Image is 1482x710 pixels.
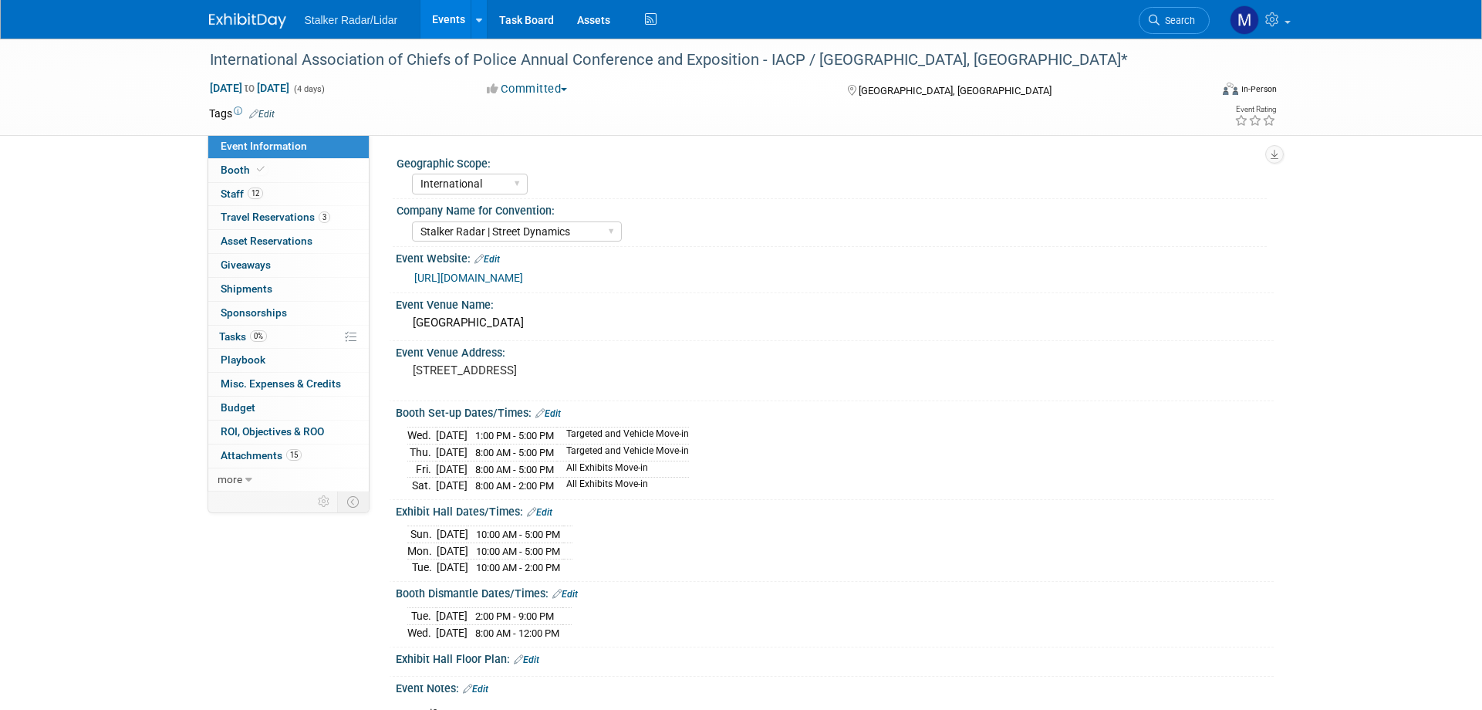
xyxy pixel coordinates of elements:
[475,464,554,475] span: 8:00 AM - 5:00 PM
[407,560,437,576] td: Tue.
[413,363,744,377] pre: [STREET_ADDRESS]
[437,526,468,543] td: [DATE]
[463,684,488,695] a: Edit
[475,447,554,458] span: 8:00 AM - 5:00 PM
[208,135,369,158] a: Event Information
[436,478,468,494] td: [DATE]
[557,461,689,478] td: All Exhibits Move-in
[476,562,560,573] span: 10:00 AM - 2:00 PM
[221,425,324,438] span: ROI, Objectives & ROO
[535,408,561,419] a: Edit
[221,282,272,295] span: Shipments
[475,430,554,441] span: 1:00 PM - 5:00 PM
[221,259,271,271] span: Giveaways
[407,608,436,625] td: Tue.
[221,164,268,176] span: Booth
[436,461,468,478] td: [DATE]
[1160,15,1195,26] span: Search
[208,254,369,277] a: Giveaways
[221,377,341,390] span: Misc. Expenses & Credits
[221,140,307,152] span: Event Information
[208,183,369,206] a: Staff12
[242,82,257,94] span: to
[407,428,436,445] td: Wed.
[859,85,1052,96] span: [GEOGRAPHIC_DATA], [GEOGRAPHIC_DATA]
[286,449,302,461] span: 15
[396,341,1274,360] div: Event Venue Address:
[208,397,369,420] a: Budget
[208,349,369,372] a: Playbook
[221,401,255,414] span: Budget
[436,624,468,641] td: [DATE]
[475,480,554,492] span: 8:00 AM - 2:00 PM
[1230,5,1259,35] img: Mark LaChapelle
[221,306,287,319] span: Sponsorships
[257,165,265,174] i: Booth reservation complete
[397,199,1267,218] div: Company Name for Convention:
[437,543,468,560] td: [DATE]
[407,461,436,478] td: Fri.
[221,449,302,461] span: Attachments
[437,560,468,576] td: [DATE]
[208,230,369,253] a: Asset Reservations
[209,81,290,95] span: [DATE] [DATE]
[337,492,369,512] td: Toggle Event Tabs
[481,81,573,97] button: Committed
[221,353,265,366] span: Playbook
[396,401,1274,421] div: Booth Set-up Dates/Times:
[474,254,500,265] a: Edit
[319,211,330,223] span: 3
[218,473,242,485] span: more
[209,13,286,29] img: ExhibitDay
[1223,83,1238,95] img: Format-Inperson.png
[407,526,437,543] td: Sun.
[557,478,689,494] td: All Exhibits Move-in
[204,46,1187,74] div: International Association of Chiefs of Police Annual Conference and Exposition - IACP / [GEOGRAPH...
[311,492,338,512] td: Personalize Event Tab Strip
[436,444,468,461] td: [DATE]
[221,211,330,223] span: Travel Reservations
[407,543,437,560] td: Mon.
[407,444,436,461] td: Thu.
[208,206,369,229] a: Travel Reservations3
[407,478,436,494] td: Sat.
[476,546,560,557] span: 10:00 AM - 5:00 PM
[475,627,559,639] span: 8:00 AM - 12:00 PM
[396,293,1274,313] div: Event Venue Name:
[397,152,1267,171] div: Geographic Scope:
[208,445,369,468] a: Attachments15
[208,468,369,492] a: more
[407,311,1262,335] div: [GEOGRAPHIC_DATA]
[1119,80,1278,103] div: Event Format
[396,582,1274,602] div: Booth Dismantle Dates/Times:
[476,529,560,540] span: 10:00 AM - 5:00 PM
[208,278,369,301] a: Shipments
[221,188,263,200] span: Staff
[1234,106,1276,113] div: Event Rating
[1241,83,1277,95] div: In-Person
[250,330,267,342] span: 0%
[209,106,275,121] td: Tags
[396,677,1274,697] div: Event Notes:
[557,444,689,461] td: Targeted and Vehicle Move-in
[396,247,1274,267] div: Event Website:
[436,608,468,625] td: [DATE]
[249,109,275,120] a: Edit
[208,159,369,182] a: Booth
[208,373,369,396] a: Misc. Expenses & Credits
[219,330,267,343] span: Tasks
[514,654,539,665] a: Edit
[305,14,398,26] span: Stalker Radar/Lidar
[557,428,689,445] td: Targeted and Vehicle Move-in
[1139,7,1210,34] a: Search
[396,647,1274,668] div: Exhibit Hall Floor Plan:
[396,500,1274,520] div: Exhibit Hall Dates/Times:
[407,624,436,641] td: Wed.
[248,188,263,199] span: 12
[552,589,578,600] a: Edit
[475,610,554,622] span: 2:00 PM - 9:00 PM
[208,326,369,349] a: Tasks0%
[208,421,369,444] a: ROI, Objectives & ROO
[208,302,369,325] a: Sponsorships
[292,84,325,94] span: (4 days)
